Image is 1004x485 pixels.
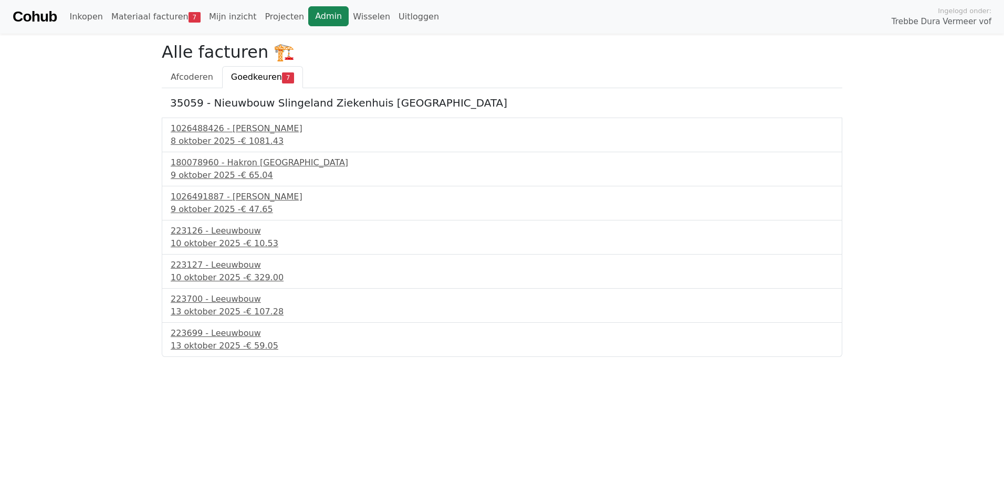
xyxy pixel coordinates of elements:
a: Uitloggen [394,6,443,27]
div: 1026488426 - [PERSON_NAME] [171,122,833,135]
span: Afcoderen [171,72,213,82]
span: € 1081.43 [241,136,284,146]
a: 223700 - Leeuwbouw13 oktober 2025 -€ 107.28 [171,293,833,318]
a: Projecten [260,6,308,27]
span: Trebbe Dura Vermeer vof [892,16,991,28]
a: Afcoderen [162,66,222,88]
div: 10 oktober 2025 - [171,271,833,284]
span: € 107.28 [246,307,284,317]
span: € 329.00 [246,272,284,282]
span: Ingelogd onder: [938,6,991,16]
a: Cohub [13,4,57,29]
div: 223699 - Leeuwbouw [171,327,833,340]
div: 13 oktober 2025 - [171,305,833,318]
h5: 35059 - Nieuwbouw Slingeland Ziekenhuis [GEOGRAPHIC_DATA] [170,97,834,109]
div: 10 oktober 2025 - [171,237,833,250]
span: 7 [282,72,294,83]
a: Materiaal facturen7 [107,6,205,27]
div: 9 oktober 2025 - [171,169,833,182]
a: 223126 - Leeuwbouw10 oktober 2025 -€ 10.53 [171,225,833,250]
span: € 47.65 [241,204,273,214]
a: 1026488426 - [PERSON_NAME]8 oktober 2025 -€ 1081.43 [171,122,833,147]
div: 9 oktober 2025 - [171,203,833,216]
a: 223699 - Leeuwbouw13 oktober 2025 -€ 59.05 [171,327,833,352]
a: Admin [308,6,349,26]
a: 1026491887 - [PERSON_NAME]9 oktober 2025 -€ 47.65 [171,191,833,216]
a: 180078960 - Hakron [GEOGRAPHIC_DATA]9 oktober 2025 -€ 65.04 [171,156,833,182]
a: Mijn inzicht [205,6,261,27]
span: € 10.53 [246,238,278,248]
a: Inkopen [65,6,107,27]
div: 13 oktober 2025 - [171,340,833,352]
a: Goedkeuren7 [222,66,303,88]
span: 7 [189,12,201,23]
div: 223127 - Leeuwbouw [171,259,833,271]
a: 223127 - Leeuwbouw10 oktober 2025 -€ 329.00 [171,259,833,284]
div: 1026491887 - [PERSON_NAME] [171,191,833,203]
div: 180078960 - Hakron [GEOGRAPHIC_DATA] [171,156,833,169]
span: € 65.04 [241,170,273,180]
div: 223700 - Leeuwbouw [171,293,833,305]
h2: Alle facturen 🏗️ [162,42,842,62]
span: Goedkeuren [231,72,282,82]
span: € 59.05 [246,341,278,351]
a: Wisselen [349,6,394,27]
div: 8 oktober 2025 - [171,135,833,147]
div: 223126 - Leeuwbouw [171,225,833,237]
